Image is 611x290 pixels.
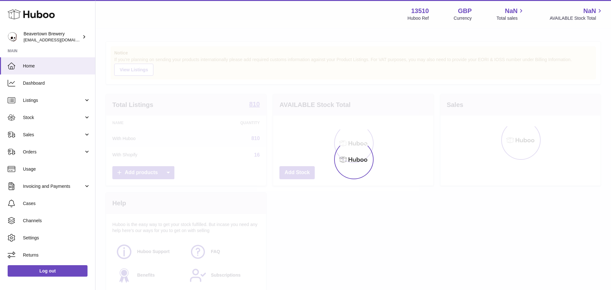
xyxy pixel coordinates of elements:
span: [EMAIL_ADDRESS][DOMAIN_NAME] [24,37,94,42]
span: Channels [23,218,90,224]
span: AVAILABLE Stock Total [550,15,603,21]
span: Home [23,63,90,69]
div: Beavertown Brewery [24,31,81,43]
strong: GBP [458,7,472,15]
span: Dashboard [23,80,90,86]
span: NaN [505,7,517,15]
span: Returns [23,252,90,258]
span: Sales [23,132,84,138]
span: Total sales [496,15,525,21]
span: Stock [23,115,84,121]
span: Invoicing and Payments [23,183,84,189]
span: Usage [23,166,90,172]
a: Log out [8,265,88,277]
span: Settings [23,235,90,241]
span: Listings [23,97,84,103]
div: Currency [454,15,472,21]
span: Cases [23,201,90,207]
strong: 13510 [411,7,429,15]
div: Huboo Ref [408,15,429,21]
span: NaN [583,7,596,15]
a: NaN AVAILABLE Stock Total [550,7,603,21]
img: internalAdmin-13510@internal.huboo.com [8,32,17,42]
span: Orders [23,149,84,155]
a: NaN Total sales [496,7,525,21]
